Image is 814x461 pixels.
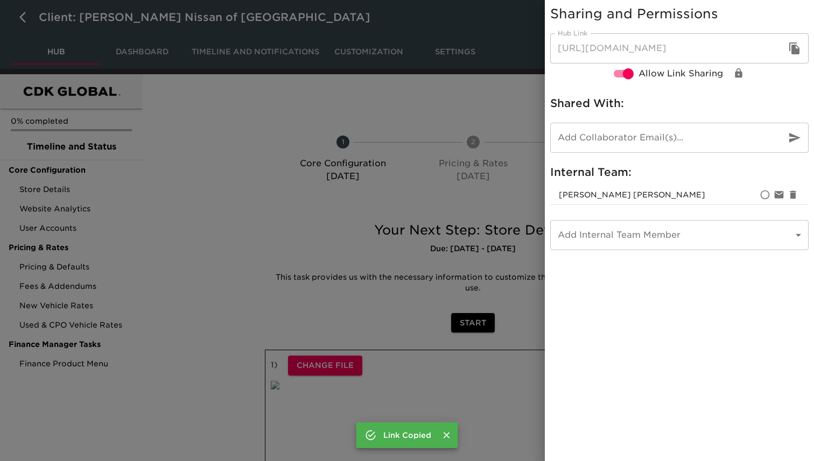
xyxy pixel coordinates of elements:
span: ryan.tamanini@roadster.com [559,190,705,199]
div: ​ [550,220,809,250]
div: Change View/Edit Permissions for Link Share [732,66,746,80]
h5: Sharing and Permissions [550,5,809,23]
span: Allow Link Sharing [638,67,723,80]
h6: Internal Team: [550,164,809,181]
div: Remove ryan.tamanini@roadster.com [786,188,800,202]
button: Close [440,428,454,442]
div: Set as primay account owner [758,188,772,202]
div: Link Copied [383,425,431,445]
div: Disable notifications for ryan.tamanini@roadster.com [772,188,786,202]
h6: Shared With: [550,95,809,112]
